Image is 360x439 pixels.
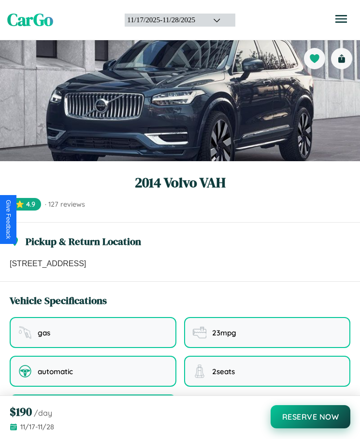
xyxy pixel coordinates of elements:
[38,367,73,376] span: automatic
[45,200,85,209] span: · 127 reviews
[193,326,206,339] img: fuel efficiency
[7,8,53,31] span: CarGo
[34,408,52,418] span: /day
[10,173,350,192] h1: 2014 Volvo VAH
[10,293,107,307] h3: Vehicle Specifications
[38,328,50,337] span: gas
[10,258,350,270] p: [STREET_ADDRESS]
[212,367,235,376] span: 2 seats
[193,364,206,378] img: seating
[18,326,32,339] img: fuel type
[26,234,141,248] h3: Pickup & Return Location
[20,423,54,431] span: 11 / 17 - 11 / 28
[212,328,236,337] span: 23 mpg
[271,405,351,428] button: Reserve Now
[5,200,12,239] div: Give Feedback
[10,404,32,420] span: $ 190
[127,16,201,24] div: 11 / 17 / 2025 - 11 / 28 / 2025
[10,198,41,211] span: ⭐ 4.9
